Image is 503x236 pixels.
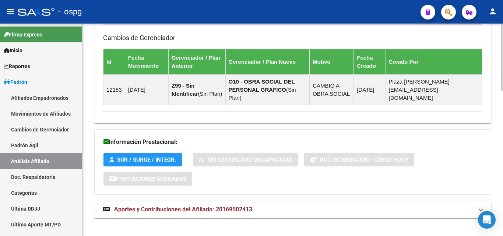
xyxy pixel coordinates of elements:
button: Prestaciones Auditadas [103,172,192,186]
td: CAMBIO A OBRA SOCIAL [310,74,354,105]
span: Aportes y Contribuciones del Afiliado: 20169502413 [114,206,252,213]
button: Not. Internacion / Censo Hosp. [304,153,414,166]
th: Gerenciador / Plan Anterior [168,49,225,74]
td: ( ) [225,74,310,105]
h3: Información Prestacional: [103,137,482,147]
span: Sin Certificado Discapacidad [207,156,292,163]
th: Motivo [310,49,354,74]
div: Open Intercom Messenger [478,211,496,229]
td: ( ) [168,74,225,105]
span: Sin Plan [229,87,296,101]
td: [DATE] [125,74,168,105]
mat-icon: person [488,7,497,16]
th: Creado Por [386,49,482,74]
mat-expansion-panel-header: Aportes y Contribuciones del Afiliado: 20169502413 [94,201,491,218]
th: Fecha Movimiento [125,49,168,74]
strong: O10 - OBRA SOCIAL DEL PERSONAL GRAFICO [229,78,295,93]
h3: Cambios de Gerenciador [103,33,482,43]
td: 12183 [103,74,125,105]
span: SUR / SURGE / INTEGR. [117,156,176,163]
span: - ospg [58,4,82,20]
span: Padrón [4,78,27,86]
strong: Z99 - Sin Identificar [172,82,198,97]
span: Prestaciones Auditadas [116,176,186,182]
button: SUR / SURGE / INTEGR. [103,153,182,166]
span: Reportes [4,62,30,70]
span: Firma Express [4,31,42,39]
th: Gerenciador / Plan Nuevo [225,49,310,74]
span: Sin Plan [200,91,220,97]
span: Not. Internacion / Censo Hosp. [320,156,408,163]
td: Plaza [PERSON_NAME] - [EMAIL_ADDRESS][DOMAIN_NAME] [386,74,482,105]
td: [DATE] [354,74,386,105]
th: Id [103,49,125,74]
span: Inicio [4,46,22,54]
th: Fecha Creado [354,49,386,74]
mat-icon: menu [6,7,15,16]
button: Sin Certificado Discapacidad [193,153,298,166]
